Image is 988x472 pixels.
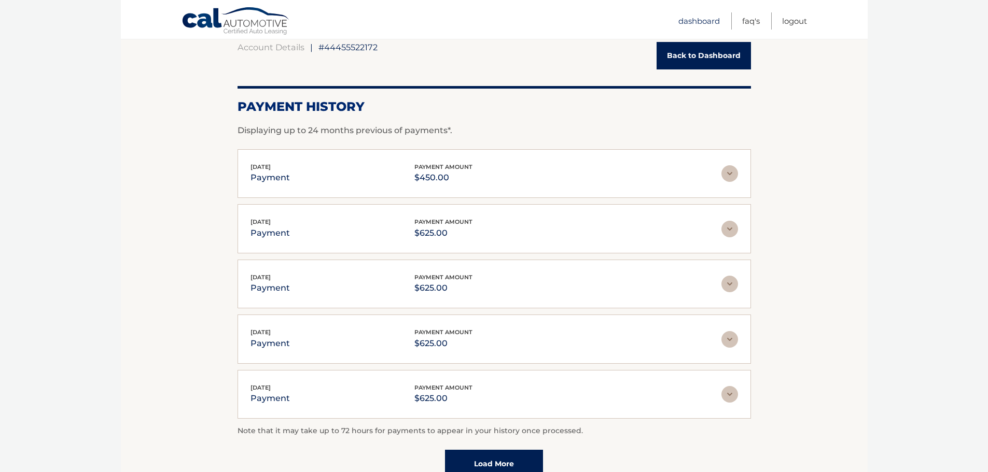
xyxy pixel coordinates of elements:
[251,336,290,351] p: payment
[251,281,290,295] p: payment
[414,391,472,406] p: $625.00
[251,384,271,391] span: [DATE]
[721,276,738,292] img: accordion-rest.svg
[414,328,472,336] span: payment amount
[251,163,271,170] span: [DATE]
[310,42,313,52] span: |
[414,274,472,281] span: payment amount
[251,218,271,225] span: [DATE]
[318,42,378,52] span: #44455522172
[238,124,751,137] p: Displaying up to 24 months previous of payments*.
[251,328,271,336] span: [DATE]
[251,391,290,406] p: payment
[657,42,751,69] a: Back to Dashboard
[251,274,271,281] span: [DATE]
[251,170,290,185] p: payment
[782,12,807,30] a: Logout
[238,99,751,115] h2: Payment History
[414,163,472,170] span: payment amount
[721,221,738,237] img: accordion-rest.svg
[721,331,738,348] img: accordion-rest.svg
[414,226,472,240] p: $625.00
[721,386,738,403] img: accordion-rest.svg
[238,42,304,52] a: Account Details
[238,425,751,437] p: Note that it may take up to 72 hours for payments to appear in your history once processed.
[414,384,472,391] span: payment amount
[182,7,290,37] a: Cal Automotive
[742,12,760,30] a: FAQ's
[414,281,472,295] p: $625.00
[678,12,720,30] a: Dashboard
[721,165,738,182] img: accordion-rest.svg
[414,170,472,185] p: $450.00
[414,218,472,225] span: payment amount
[251,226,290,240] p: payment
[414,336,472,351] p: $625.00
